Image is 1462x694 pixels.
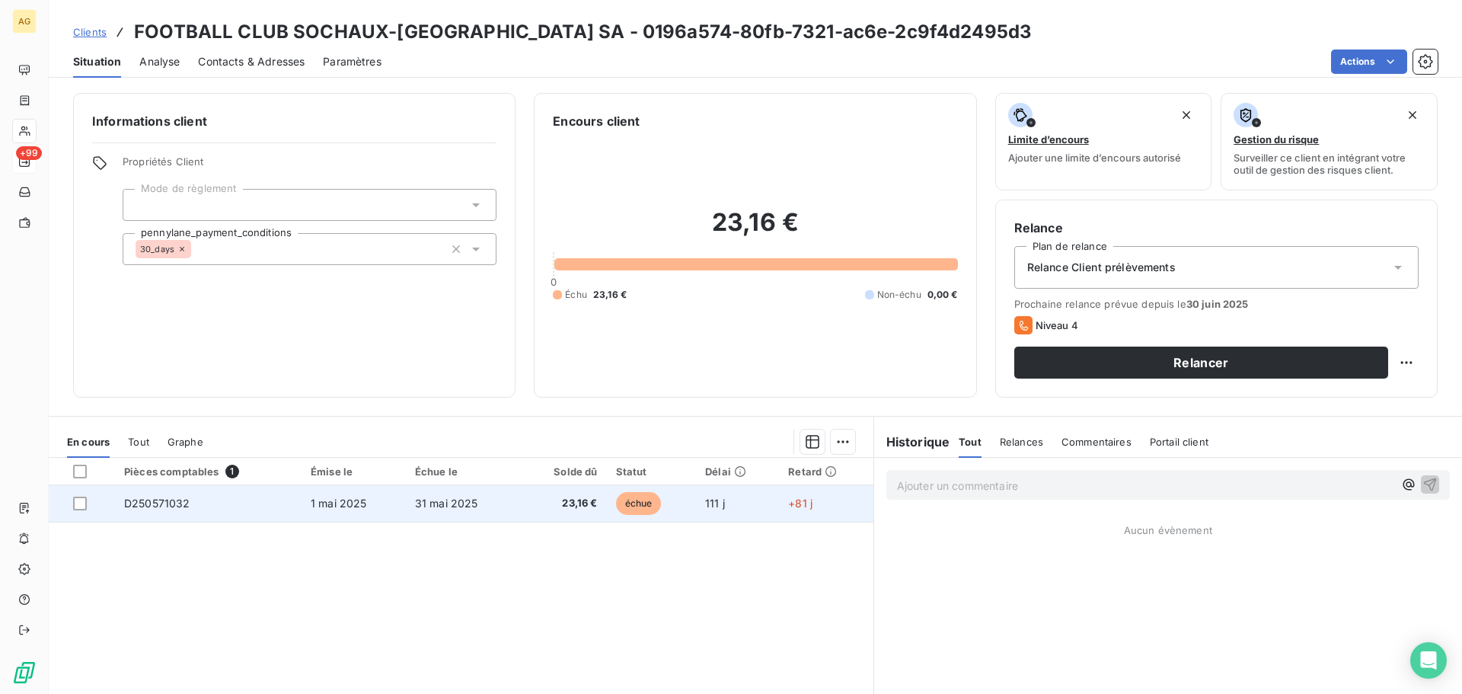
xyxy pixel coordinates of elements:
[415,465,511,478] div: Échue le
[995,93,1212,190] button: Limite d’encoursAjouter une limite d’encours autorisé
[788,465,863,478] div: Retard
[12,9,37,34] div: AG
[139,54,180,69] span: Analyse
[1150,436,1208,448] span: Portail client
[1008,152,1181,164] span: Ajouter une limite d’encours autorisé
[1014,298,1419,310] span: Prochaine relance prévue depuis le
[1331,50,1407,74] button: Actions
[1186,298,1249,310] span: 30 juin 2025
[124,465,292,478] div: Pièces comptables
[73,24,107,40] a: Clients
[705,497,725,510] span: 111 j
[12,660,37,685] img: Logo LeanPay
[1014,219,1419,237] h6: Relance
[92,112,496,130] h6: Informations client
[1036,319,1078,331] span: Niveau 4
[1234,152,1425,176] span: Surveiller ce client en intégrant votre outil de gestion des risques client.
[168,436,203,448] span: Graphe
[1410,642,1447,679] div: Open Intercom Messenger
[225,465,239,478] span: 1
[16,146,42,160] span: +99
[616,492,662,515] span: échue
[198,54,305,69] span: Contacts & Adresses
[616,465,688,478] div: Statut
[1221,93,1438,190] button: Gestion du risqueSurveiller ce client en intégrant votre outil de gestion des risques client.
[705,465,770,478] div: Délai
[788,497,812,510] span: +81 j
[877,288,921,302] span: Non-échu
[128,436,149,448] span: Tout
[927,288,958,302] span: 0,00 €
[323,54,381,69] span: Paramètres
[529,496,598,511] span: 23,16 €
[593,288,627,302] span: 23,16 €
[67,436,110,448] span: En cours
[1124,524,1212,536] span: Aucun évènement
[553,112,640,130] h6: Encours client
[551,276,557,288] span: 0
[1014,347,1388,379] button: Relancer
[134,18,1032,46] h3: FOOTBALL CLUB SOCHAUX-[GEOGRAPHIC_DATA] SA - 0196a574-80fb-7321-ac6e-2c9f4d2495d3
[565,288,587,302] span: Échu
[1027,260,1176,275] span: Relance Client prélèvements
[1061,436,1132,448] span: Commentaires
[553,207,957,253] h2: 23,16 €
[12,149,36,174] a: +99
[1000,436,1043,448] span: Relances
[529,465,598,478] div: Solde dû
[311,497,367,510] span: 1 mai 2025
[415,497,478,510] span: 31 mai 2025
[311,465,397,478] div: Émise le
[123,155,496,177] span: Propriétés Client
[136,198,148,212] input: Ajouter une valeur
[1008,133,1089,146] span: Limite d’encours
[1234,133,1319,146] span: Gestion du risque
[73,54,121,69] span: Situation
[874,433,950,451] h6: Historique
[191,242,203,256] input: Ajouter une valeur
[140,245,174,254] span: 30_days
[73,26,107,38] span: Clients
[959,436,982,448] span: Tout
[124,497,190,510] span: D250571032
